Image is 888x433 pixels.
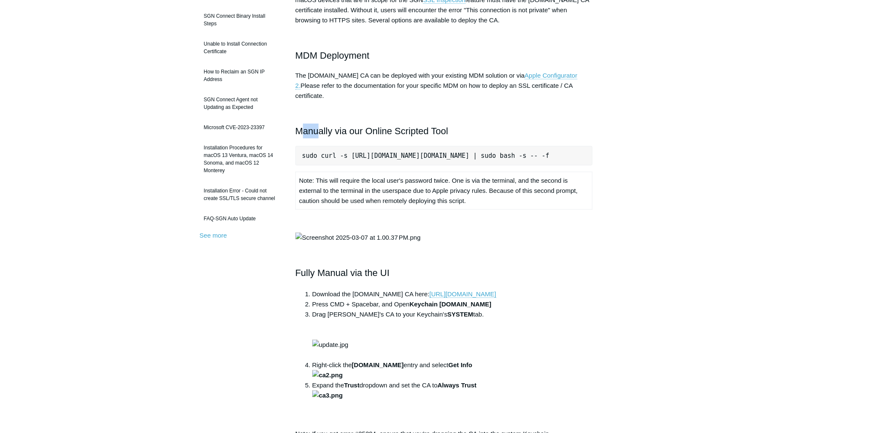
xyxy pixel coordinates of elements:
h2: Fully Manual via the UI [295,265,593,280]
li: Drag [PERSON_NAME]'s CA to your Keychain's tab. [312,309,593,360]
strong: SYSTEM [448,311,474,318]
td: Note: This will require the local user's password twice. One is via the terminal, and the second ... [295,172,593,210]
h2: Manually via our Online Scripted Tool [295,124,593,138]
a: Apple Configurator 2. [295,72,577,89]
img: update.jpg [312,340,349,350]
a: See more [200,232,227,239]
a: FAQ-SGN Auto Update [200,211,283,227]
li: Right-click the entry and select [312,360,593,380]
img: Screenshot 2025-03-07 at 1.00.37 PM.png [295,233,421,243]
li: Press CMD + Spacebar, and Open [312,299,593,309]
strong: [DOMAIN_NAME] [352,361,404,368]
strong: Always Trust [312,382,477,399]
img: ca2.png [312,370,343,380]
a: [URL][DOMAIN_NAME] [429,290,496,298]
a: SGN Connect Binary Install Steps [200,8,283,32]
a: SGN Connect Agent not Updating as Expected [200,92,283,115]
img: ca3.png [312,390,343,401]
a: Installation Procedures for macOS 13 Ventura, macOS 14 Sonoma, and macOS 12 Monterey [200,140,283,179]
p: The [DOMAIN_NAME] CA can be deployed with your existing MDM solution or via Please refer to the d... [295,70,593,101]
strong: Get Info [312,361,472,379]
li: Expand the dropdown and set the CA to [312,380,593,421]
a: Installation Error - Could not create SSL/TLS secure channel [200,183,283,206]
h2: MDM Deployment [295,48,593,63]
strong: Keychain [DOMAIN_NAME] [410,300,491,308]
a: Microsoft CVE-2023-23397 [200,119,283,135]
strong: Trust [344,382,360,389]
a: Unable to Install Connection Certificate [200,36,283,60]
pre: sudo curl -s [URL][DOMAIN_NAME][DOMAIN_NAME] | sudo bash -s -- -f [295,146,593,165]
li: Download the [DOMAIN_NAME] CA here: [312,289,593,299]
a: How to Reclaim an SGN IP Address [200,64,283,87]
